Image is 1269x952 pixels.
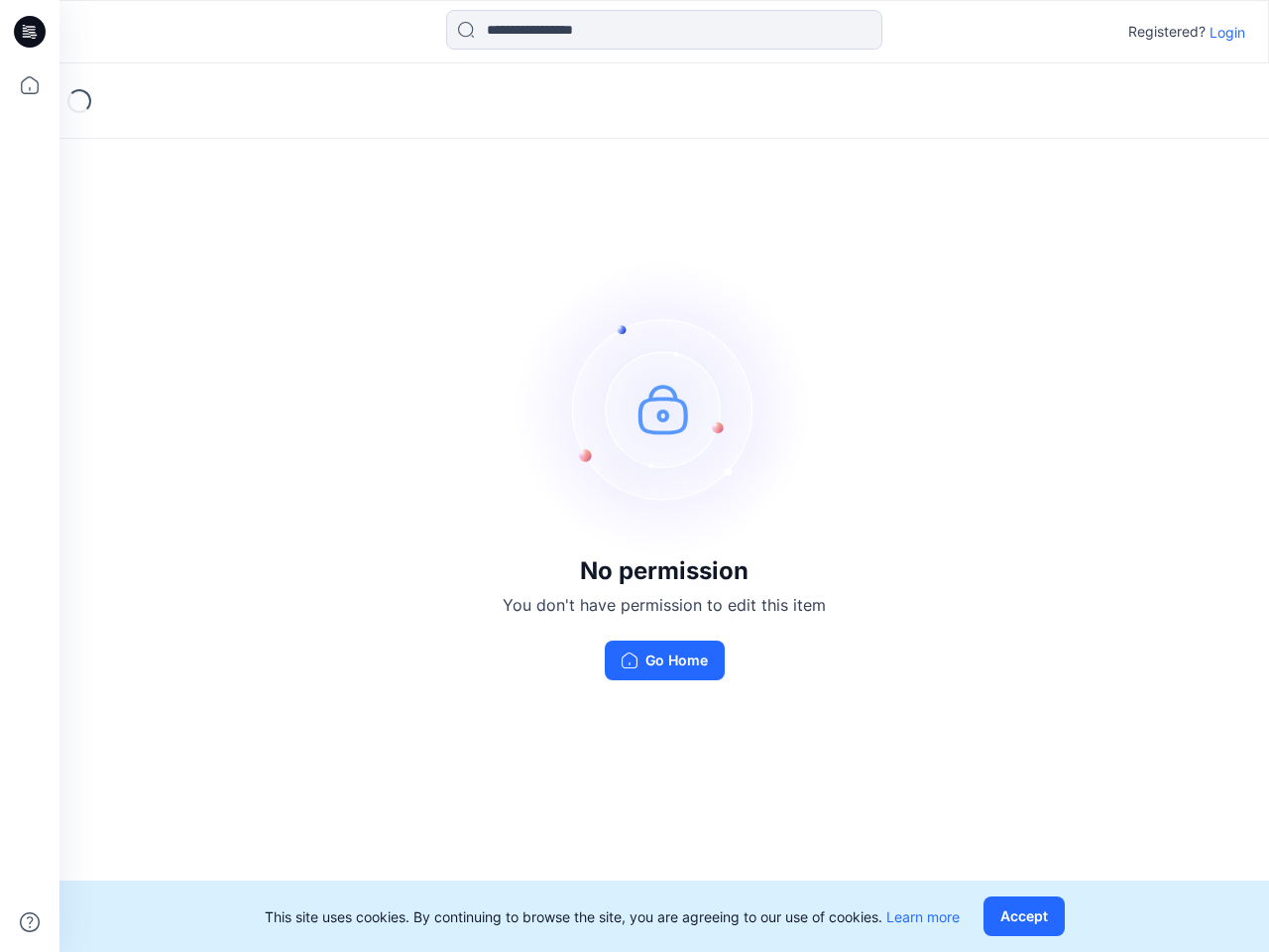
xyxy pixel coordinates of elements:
[503,593,826,617] p: You don't have permission to edit this item
[983,896,1065,936] button: Accept
[886,908,960,925] a: Learn more
[516,260,813,557] img: no-perm.svg
[503,557,826,585] h3: No permission
[265,906,960,927] p: This site uses cookies. By continuing to browse the site, you are agreeing to our use of cookies.
[605,641,725,680] button: Go Home
[1210,22,1245,43] p: Login
[1128,20,1206,44] p: Registered?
